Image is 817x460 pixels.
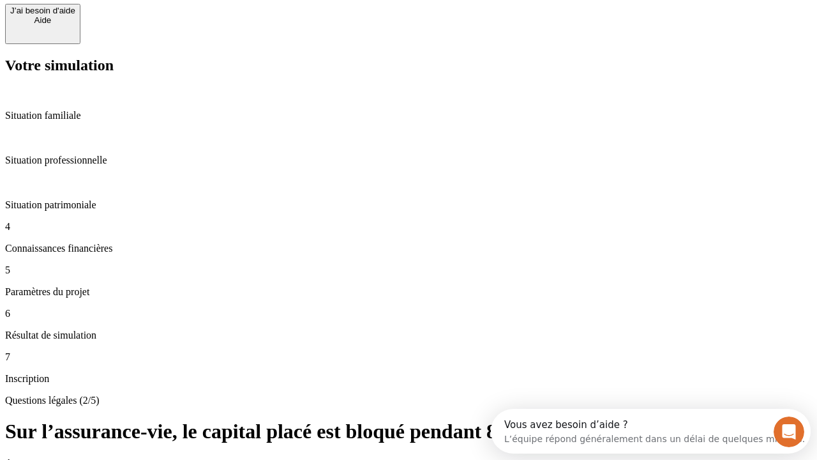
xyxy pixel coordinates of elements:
div: L’équipe répond généralement dans un délai de quelques minutes. [13,21,314,34]
p: Situation professionnelle [5,155,812,166]
div: J’ai besoin d'aide [10,6,75,15]
iframe: Intercom live chat [774,417,804,447]
p: Résultat de simulation [5,330,812,341]
div: Ouvrir le Messenger Intercom [5,5,352,40]
p: 6 [5,308,812,319]
h2: Votre simulation [5,57,812,74]
p: Inscription [5,373,812,385]
button: J’ai besoin d'aideAide [5,4,80,44]
p: Paramètres du projet [5,286,812,298]
iframe: Intercom live chat discovery launcher [491,409,811,454]
div: Aide [10,15,75,25]
p: 5 [5,264,812,276]
p: Connaissances financières [5,243,812,254]
h1: Sur l’assurance-vie, le capital placé est bloqué pendant 8 ans ? [5,420,812,443]
p: Questions légales (2/5) [5,395,812,406]
p: 7 [5,351,812,363]
p: Situation patrimoniale [5,199,812,211]
p: 4 [5,221,812,233]
p: Situation familiale [5,110,812,121]
div: Vous avez besoin d’aide ? [13,11,314,21]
